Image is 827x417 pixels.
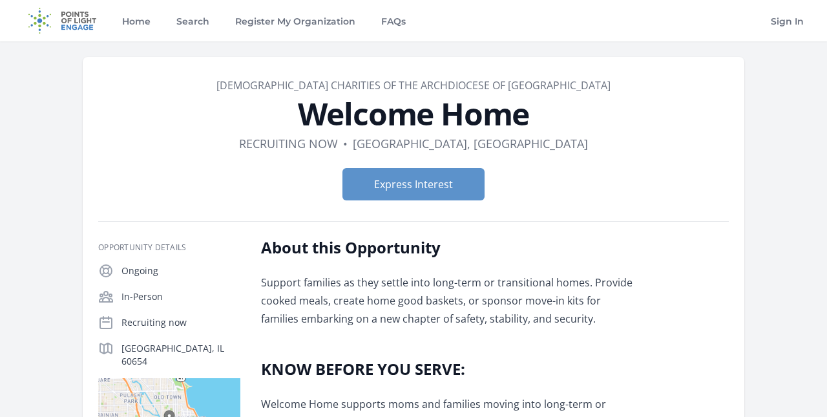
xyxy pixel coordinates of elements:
div: • [343,134,348,153]
p: Ongoing [121,264,240,277]
p: [GEOGRAPHIC_DATA], IL 60654 [121,342,240,368]
button: Express Interest [342,168,485,200]
span: KNOW BEFORE YOU SERVE: [261,358,465,380]
h2: About this Opportunity [261,237,639,258]
p: Recruiting now [121,316,240,329]
span: Support families as they settle into long-term or transitional homes. Provide cooked meals, creat... [261,275,633,326]
dd: Recruiting now [239,134,338,153]
a: [DEMOGRAPHIC_DATA] Charities of the Archdiocese of [GEOGRAPHIC_DATA] [216,78,611,92]
h3: Opportunity Details [98,242,240,253]
h1: Welcome Home [98,98,729,129]
p: In-Person [121,290,240,303]
dd: [GEOGRAPHIC_DATA], [GEOGRAPHIC_DATA] [353,134,588,153]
